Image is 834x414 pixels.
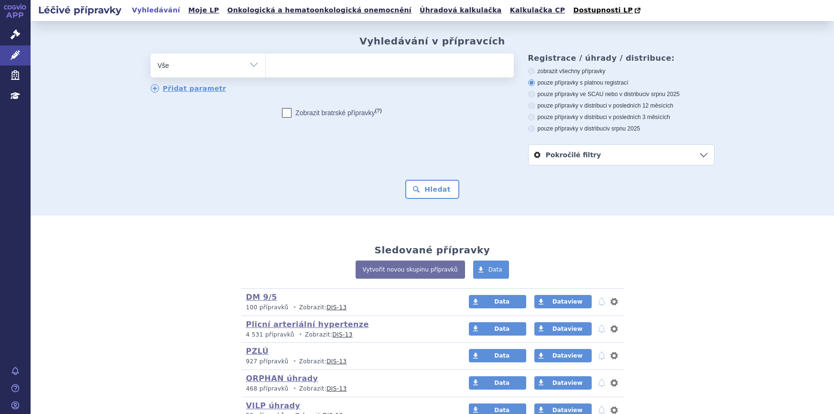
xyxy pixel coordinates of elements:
[246,385,451,393] p: Zobrazit:
[494,326,509,332] span: Data
[332,331,352,338] a: DIS-13
[31,3,129,17] h2: Léčivé přípravky
[246,320,369,329] a: Plicní arteriální hypertenze
[356,261,465,279] a: Vytvořit novou skupinu přípravků
[282,108,382,118] label: Zobrazit bratrské přípravky
[507,4,568,17] a: Kalkulačka CP
[469,322,526,336] a: Data
[246,331,294,338] span: 4 531 přípravků
[246,358,451,366] p: Zobrazit:
[417,4,505,17] a: Úhradová kalkulačka
[609,377,619,389] button: nastavení
[609,323,619,335] button: nastavení
[552,352,583,359] span: Dataview
[528,54,715,63] h3: Registrace / úhrady / distribuce:
[473,261,509,279] a: Data
[597,377,607,389] button: notifikace
[647,91,680,98] span: v srpnu 2025
[552,326,583,332] span: Dataview
[573,6,633,14] span: Dostupnosti LP
[296,331,305,339] i: •
[494,352,509,359] span: Data
[246,293,277,302] a: DM 9/5
[528,113,715,121] label: pouze přípravky v distribuci v posledních 3 měsících
[488,266,502,273] span: Data
[291,385,299,393] i: •
[609,296,619,307] button: nastavení
[552,407,583,414] span: Dataview
[291,304,299,312] i: •
[528,102,715,109] label: pouze přípravky v distribuci v posledních 12 měsících
[224,4,414,17] a: Onkologická a hematoonkologická onemocnění
[375,108,382,114] abbr: (?)
[246,385,289,392] span: 468 přípravků
[246,374,318,383] a: ORPHAN úhrady
[326,385,347,392] a: DIS-13
[534,322,592,336] a: Dataview
[246,358,289,365] span: 927 přípravků
[469,349,526,362] a: Data
[528,67,715,75] label: zobrazit všechny přípravky
[246,347,269,356] a: PZLÚ
[609,350,619,361] button: nastavení
[494,407,509,414] span: Data
[246,331,451,339] p: Zobrazit:
[469,295,526,308] a: Data
[597,350,607,361] button: notifikace
[326,304,347,311] a: DIS-13
[151,84,227,93] a: Přidat parametr
[597,323,607,335] button: notifikace
[552,298,583,305] span: Dataview
[528,79,715,87] label: pouze přípravky s platnou registrací
[607,125,640,132] span: v srpnu 2025
[291,358,299,366] i: •
[469,376,526,390] a: Data
[375,244,490,256] h2: Sledované přípravky
[405,180,459,199] button: Hledat
[129,4,183,17] a: Vyhledávání
[494,380,509,386] span: Data
[597,296,607,307] button: notifikace
[246,304,451,312] p: Zobrazit:
[528,90,715,98] label: pouze přípravky ve SCAU nebo v distribuci
[552,380,583,386] span: Dataview
[534,295,592,308] a: Dataview
[326,358,347,365] a: DIS-13
[534,349,592,362] a: Dataview
[570,4,645,17] a: Dostupnosti LP
[528,125,715,132] label: pouze přípravky v distribuci
[529,145,714,165] a: Pokročilé filtry
[246,304,289,311] span: 100 přípravků
[246,401,301,410] a: VILP úhrady
[534,376,592,390] a: Dataview
[185,4,222,17] a: Moje LP
[494,298,509,305] span: Data
[359,35,505,47] h2: Vyhledávání v přípravcích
